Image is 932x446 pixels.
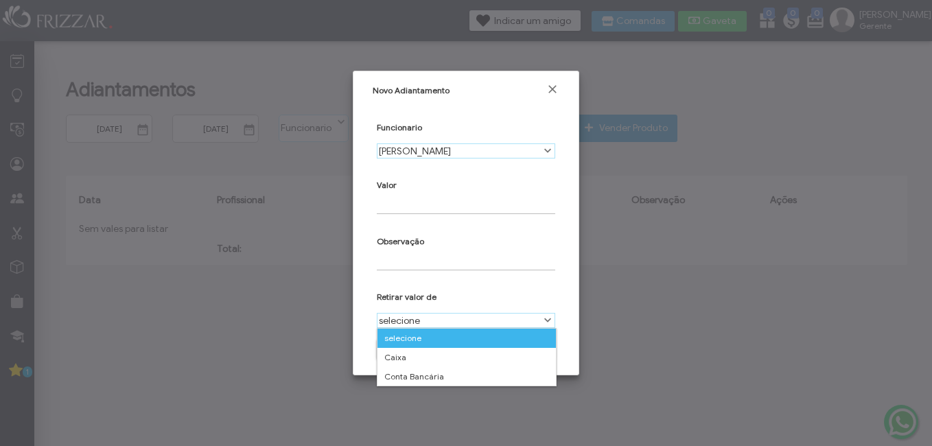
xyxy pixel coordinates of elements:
[377,144,539,158] label: [PERSON_NAME]
[377,180,555,190] h4: Valor
[373,85,450,95] span: Novo Adiantamento
[377,314,539,327] label: selecione
[377,292,555,302] h4: Retirar valor de
[377,122,555,132] h4: Funcionario
[377,348,556,367] li: Caixa
[377,329,556,348] li: selecione
[546,82,559,96] a: Fechar
[377,367,556,386] li: Conta Bancária
[377,236,555,246] h4: Observação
